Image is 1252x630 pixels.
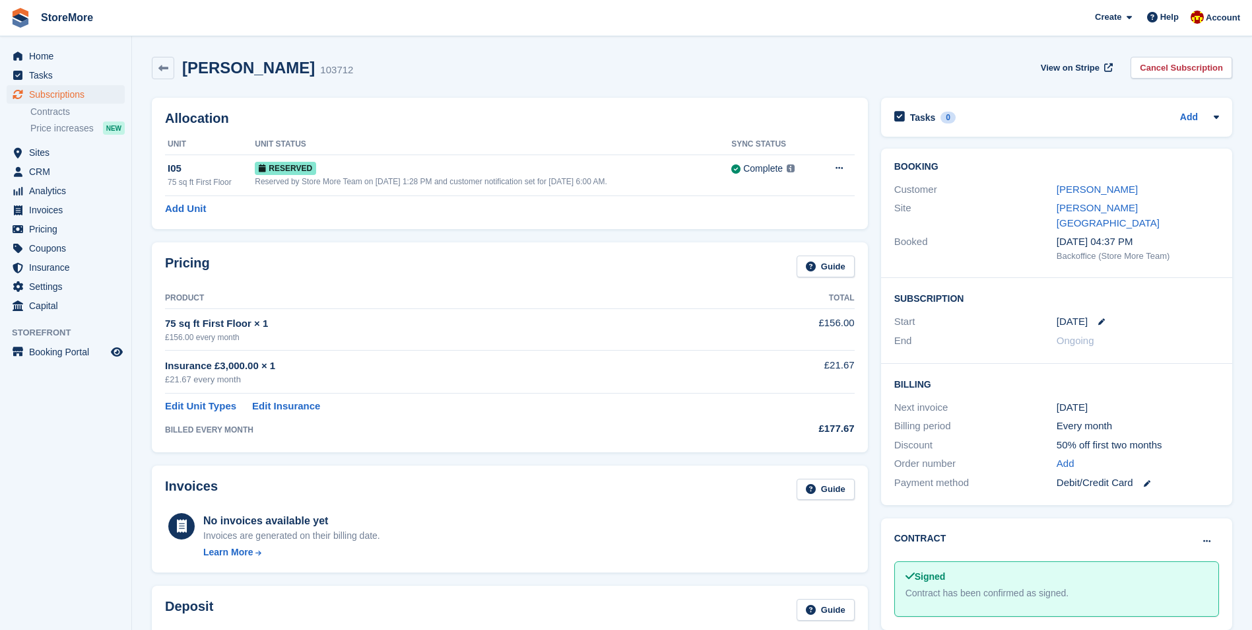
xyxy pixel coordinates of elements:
[7,143,125,162] a: menu
[894,314,1057,330] div: Start
[1057,314,1088,330] time: 2025-08-28 00:00:00 UTC
[1057,475,1219,491] div: Debit/Credit Card
[7,47,125,65] a: menu
[165,373,725,386] div: £21.67 every month
[894,162,1219,172] h2: Booking
[30,106,125,118] a: Contracts
[1057,184,1138,195] a: [PERSON_NAME]
[1057,456,1074,472] a: Add
[894,456,1057,472] div: Order number
[29,277,108,296] span: Settings
[894,333,1057,349] div: End
[787,164,795,172] img: icon-info-grey-7440780725fd019a000dd9b08b2336e03edf1995a4989e88bcd33f0948082b44.svg
[1057,335,1094,346] span: Ongoing
[1095,11,1121,24] span: Create
[320,63,353,78] div: 103712
[103,122,125,135] div: NEW
[182,59,315,77] h2: [PERSON_NAME]
[1160,11,1179,24] span: Help
[165,288,725,309] th: Product
[29,143,108,162] span: Sites
[203,545,253,559] div: Learn More
[29,239,108,258] span: Coupons
[894,438,1057,453] div: Discount
[29,47,108,65] span: Home
[1180,110,1198,125] a: Add
[894,377,1219,390] h2: Billing
[797,479,855,501] a: Guide
[1131,57,1232,79] a: Cancel Subscription
[165,332,725,343] div: £156.00 every month
[30,121,125,135] a: Price increases NEW
[894,400,1057,415] div: Next invoice
[1057,234,1219,250] div: [DATE] 04:37 PM
[7,297,125,315] a: menu
[906,570,1208,584] div: Signed
[7,182,125,200] a: menu
[725,288,855,309] th: Total
[731,134,817,155] th: Sync Status
[36,7,98,28] a: StoreMore
[906,586,1208,600] div: Contract has been confirmed as signed.
[743,162,783,176] div: Complete
[109,344,125,360] a: Preview store
[252,399,320,414] a: Edit Insurance
[29,297,108,315] span: Capital
[165,256,210,277] h2: Pricing
[940,112,956,123] div: 0
[29,182,108,200] span: Analytics
[1191,11,1204,24] img: Store More Team
[1041,61,1100,75] span: View on Stripe
[29,220,108,238] span: Pricing
[1057,400,1219,415] div: [DATE]
[165,424,725,436] div: BILLED EVERY MONTH
[168,176,255,188] div: 75 sq ft First Floor
[7,343,125,361] a: menu
[7,162,125,181] a: menu
[1057,419,1219,434] div: Every month
[165,316,725,332] div: 75 sq ft First Floor × 1
[29,66,108,85] span: Tasks
[7,201,125,219] a: menu
[29,162,108,181] span: CRM
[29,258,108,277] span: Insurance
[255,134,731,155] th: Unit Status
[165,399,236,414] a: Edit Unit Types
[165,359,725,374] div: Insurance £3,000.00 × 1
[203,529,380,543] div: Invoices are generated on their billing date.
[11,8,30,28] img: stora-icon-8386f47178a22dfd0bd8f6a31ec36ba5ce8667c1dd55bd0f319d3a0aa187defe.svg
[1057,250,1219,263] div: Backoffice (Store More Team)
[910,112,936,123] h2: Tasks
[7,66,125,85] a: menu
[894,419,1057,434] div: Billing period
[894,234,1057,262] div: Booked
[165,479,218,501] h2: Invoices
[1206,11,1240,24] span: Account
[894,475,1057,491] div: Payment method
[7,258,125,277] a: menu
[30,122,94,135] span: Price increases
[725,421,855,437] div: £177.67
[797,599,855,621] a: Guide
[894,182,1057,197] div: Customer
[12,326,131,339] span: Storefront
[203,545,380,559] a: Learn More
[168,161,255,176] div: I05
[1057,202,1160,228] a: [PERSON_NAME][GEOGRAPHIC_DATA]
[7,220,125,238] a: menu
[255,162,316,175] span: Reserved
[29,85,108,104] span: Subscriptions
[725,351,855,394] td: £21.67
[7,85,125,104] a: menu
[7,239,125,258] a: menu
[797,256,855,277] a: Guide
[165,201,206,217] a: Add Unit
[725,308,855,350] td: £156.00
[894,291,1219,304] h2: Subscription
[255,176,731,188] div: Reserved by Store More Team on [DATE] 1:28 PM and customer notification set for [DATE] 6:00 AM.
[7,277,125,296] a: menu
[894,201,1057,230] div: Site
[29,343,108,361] span: Booking Portal
[29,201,108,219] span: Invoices
[165,111,855,126] h2: Allocation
